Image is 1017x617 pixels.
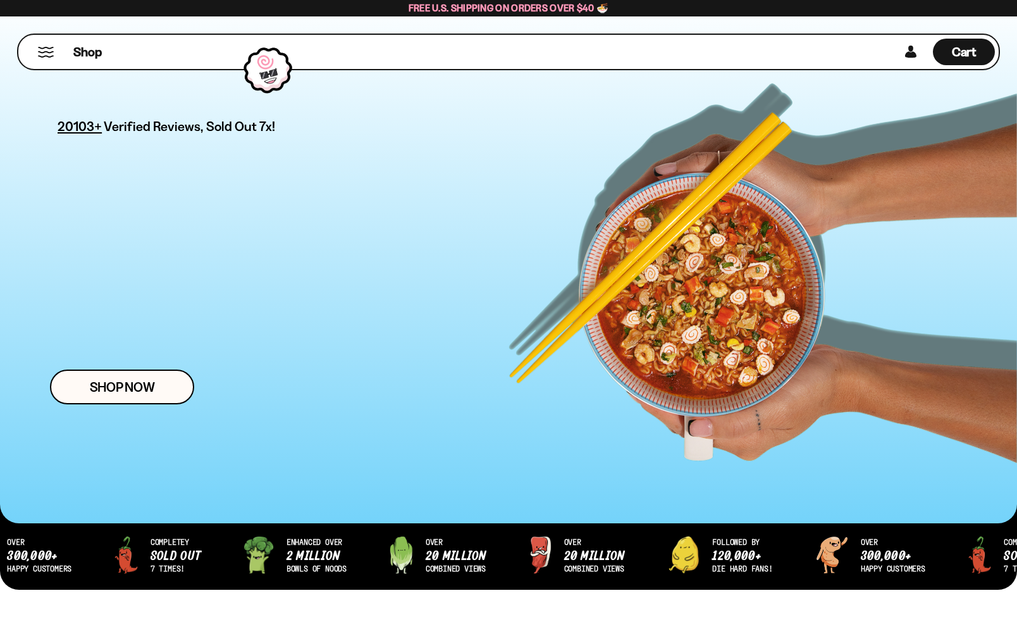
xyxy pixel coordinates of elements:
span: Shop Now [90,380,155,394]
span: Verified Reviews, Sold Out 7x! [104,118,275,134]
button: Mobile Menu Trigger [37,47,54,58]
span: Cart [952,44,977,59]
a: Cart [933,35,995,69]
span: Free U.S. Shipping on Orders over $40 🍜 [409,2,609,14]
a: Shop [73,39,102,65]
a: Shop Now [50,370,194,404]
span: 20103+ [58,116,102,136]
span: Shop [73,44,102,61]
